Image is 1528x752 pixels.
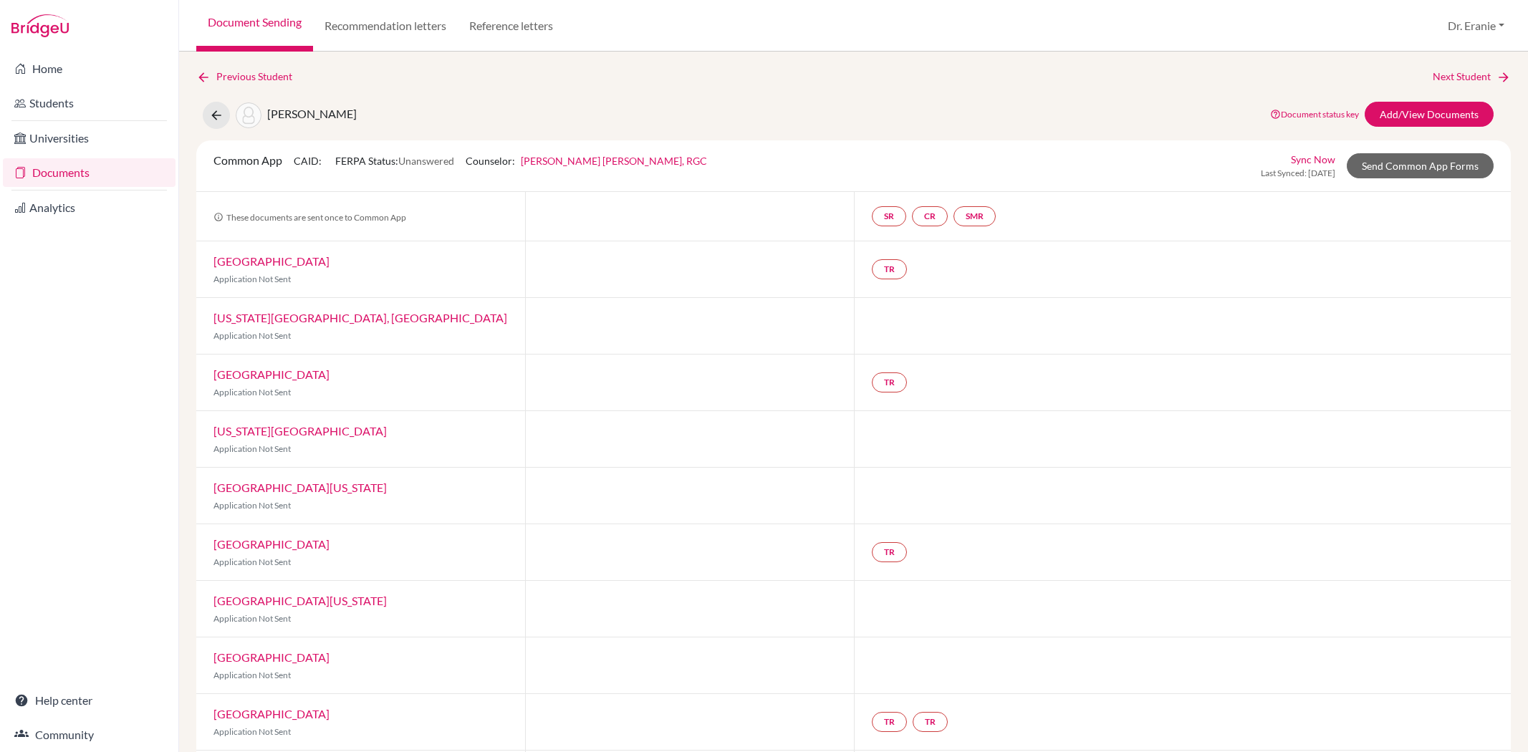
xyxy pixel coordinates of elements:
[521,155,707,167] a: [PERSON_NAME] [PERSON_NAME], RGC
[213,212,406,223] span: These documents are sent once to Common App
[872,372,907,392] a: TR
[872,542,907,562] a: TR
[213,726,291,737] span: Application Not Sent
[213,556,291,567] span: Application Not Sent
[3,193,176,222] a: Analytics
[213,367,330,381] a: [GEOGRAPHIC_DATA]
[3,686,176,715] a: Help center
[213,330,291,341] span: Application Not Sent
[213,443,291,454] span: Application Not Sent
[1261,167,1335,180] span: Last Synced: [DATE]
[196,69,304,85] a: Previous Student
[1347,153,1494,178] a: Send Common App Forms
[294,155,324,167] span: CAID:
[912,206,948,226] a: CR
[213,537,330,551] a: [GEOGRAPHIC_DATA]
[213,387,291,397] span: Application Not Sent
[213,650,330,664] a: [GEOGRAPHIC_DATA]
[3,158,176,187] a: Documents
[335,155,454,167] span: FERPA Status:
[1270,109,1359,120] a: Document status key
[213,670,291,680] span: Application Not Sent
[3,54,176,83] a: Home
[872,259,907,279] a: TR
[267,107,357,120] span: [PERSON_NAME]
[3,720,176,749] a: Community
[1365,102,1494,127] a: Add/View Documents
[3,89,176,117] a: Students
[213,254,330,268] a: [GEOGRAPHIC_DATA]
[398,155,454,167] span: Unanswered
[1433,69,1511,85] a: Next Student
[213,311,507,324] a: [US_STATE][GEOGRAPHIC_DATA], [GEOGRAPHIC_DATA]
[213,594,387,607] a: [GEOGRAPHIC_DATA][US_STATE]
[3,124,176,153] a: Universities
[913,712,948,732] a: TR
[213,707,330,720] a: [GEOGRAPHIC_DATA]
[213,481,387,494] a: [GEOGRAPHIC_DATA][US_STATE]
[1441,12,1511,39] button: Dr. Eranie
[466,155,707,167] span: Counselor:
[213,424,387,438] a: [US_STATE][GEOGRAPHIC_DATA]
[213,613,291,624] span: Application Not Sent
[953,206,996,226] a: SMR
[213,274,291,284] span: Application Not Sent
[213,500,291,511] span: Application Not Sent
[1291,152,1335,167] a: Sync Now
[872,206,906,226] a: SR
[213,153,282,167] span: Common App
[872,712,907,732] a: TR
[11,14,69,37] img: Bridge-U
